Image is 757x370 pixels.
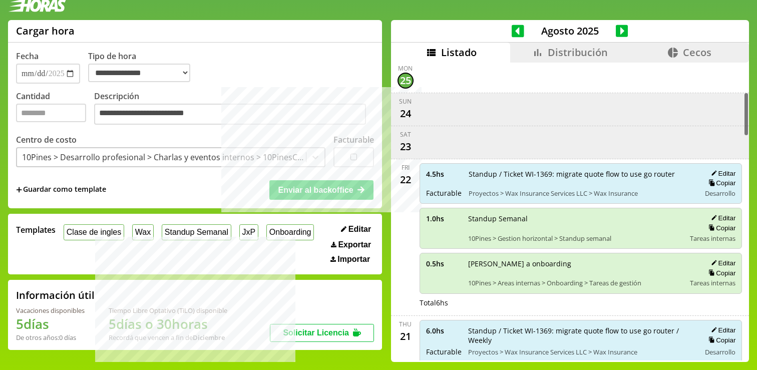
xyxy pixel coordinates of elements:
[402,163,410,172] div: Fri
[94,91,374,127] label: Descripción
[398,139,414,155] div: 23
[468,278,683,287] span: 10Pines > Areas internas > Onboarding > Tareas de gestión
[16,184,106,195] span: +Guardar como template
[239,224,258,240] button: JxP
[705,269,735,277] button: Copiar
[441,46,477,59] span: Listado
[420,298,742,307] div: Total 6 hs
[399,97,412,106] div: Sun
[16,306,85,315] div: Vacaciones disponibles
[468,259,683,268] span: [PERSON_NAME] a onboarding
[705,336,735,344] button: Copiar
[426,326,461,335] span: 6.0 hs
[348,225,371,234] span: Editar
[468,326,694,345] span: Standup / Ticket WI-1369: migrate quote flow to use go router / Weekly
[398,73,414,89] div: 25
[426,188,462,198] span: Facturable
[398,328,414,344] div: 21
[16,91,94,127] label: Cantidad
[398,64,413,73] div: Mon
[705,179,735,187] button: Copiar
[16,24,75,38] h1: Cargar hora
[16,315,85,333] h1: 5 días
[269,180,373,199] button: Enviar al backoffice
[469,189,694,198] span: Proyectos > Wax Insurance Services LLC > Wax Insurance
[270,324,374,342] button: Solicitar Licencia
[426,169,462,179] span: 4.5 hs
[278,186,353,194] span: Enviar al backoffice
[705,347,735,356] span: Desarrollo
[16,184,22,195] span: +
[16,333,85,342] div: De otros años: 0 días
[328,240,374,250] button: Exportar
[708,169,735,178] button: Editar
[16,104,86,122] input: Cantidad
[398,172,414,188] div: 22
[109,315,227,333] h1: 5 días o 30 horas
[426,214,461,223] span: 1.0 hs
[683,46,711,59] span: Cecos
[400,130,411,139] div: Sat
[16,51,39,62] label: Fecha
[426,259,461,268] span: 0.5 hs
[398,106,414,122] div: 24
[705,189,735,198] span: Desarrollo
[193,333,225,342] b: Diciembre
[708,259,735,267] button: Editar
[16,224,56,235] span: Templates
[337,255,370,264] span: Importar
[468,214,683,223] span: Standup Semanal
[705,224,735,232] button: Copiar
[426,347,461,356] span: Facturable
[283,328,349,337] span: Solicitar Licencia
[708,326,735,334] button: Editar
[708,214,735,222] button: Editar
[338,240,371,249] span: Exportar
[94,104,366,125] textarea: Descripción
[88,64,190,82] select: Tipo de hora
[132,224,154,240] button: Wax
[391,63,749,360] div: scrollable content
[162,224,231,240] button: Standup Semanal
[338,224,374,234] button: Editar
[88,51,198,84] label: Tipo de hora
[333,134,374,145] label: Facturable
[690,278,735,287] span: Tareas internas
[468,347,694,356] span: Proyectos > Wax Insurance Services LLC > Wax Insurance
[548,46,608,59] span: Distribución
[468,234,683,243] span: 10Pines > Gestion horizontal > Standup semanal
[524,24,616,38] span: Agosto 2025
[16,134,77,145] label: Centro de costo
[64,224,124,240] button: Clase de ingles
[109,306,227,315] div: Tiempo Libre Optativo (TiLO) disponible
[266,224,314,240] button: Onboarding
[399,320,412,328] div: Thu
[109,333,227,342] div: Recordá que vencen a fin de
[16,288,95,302] h2: Información útil
[469,169,694,179] span: Standup / Ticket WI-1369: migrate quote flow to use go router
[22,152,307,163] div: 10Pines > Desarrollo profesional > Charlas y eventos internos > 10PinesConf 2025 > Preparacion de...
[690,234,735,243] span: Tareas internas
